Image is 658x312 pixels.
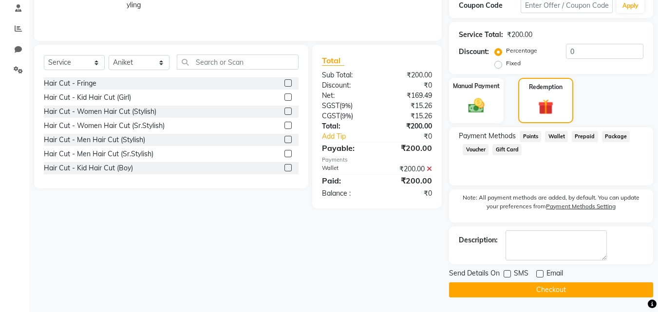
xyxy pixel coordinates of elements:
div: ₹0 [388,131,440,142]
div: Hair Cut - Women Hair Cut (Sr.Stylish) [44,121,165,131]
span: Gift Card [492,144,522,155]
div: ₹200.00 [377,142,439,154]
span: Total [322,55,344,66]
div: Coupon Code [459,0,520,11]
label: Note: All payment methods are added, by default. You can update your preferences from [459,193,643,215]
span: 9% [341,102,351,110]
div: ₹200.00 [377,70,439,80]
label: Redemption [529,83,563,92]
div: ₹15.26 [377,111,439,121]
label: Fixed [506,59,521,68]
div: Hair Cut - Kid Hair Cut (Boy) [44,163,133,173]
div: ₹200.00 [507,30,532,40]
span: Payment Methods [459,131,516,141]
span: Voucher [463,144,489,155]
button: Checkout [449,282,653,297]
div: Paid: [315,175,377,186]
label: Manual Payment [453,82,500,91]
div: Net: [315,91,377,101]
span: Points [520,131,541,142]
div: Description: [459,235,498,245]
img: _cash.svg [463,96,489,115]
span: SGST [322,101,339,110]
span: CGST [322,111,340,120]
span: Send Details On [449,268,500,280]
div: ₹169.49 [377,91,439,101]
div: ₹15.26 [377,101,439,111]
input: Search or Scan [177,55,299,70]
div: Hair Cut - Men Hair Cut (Sr.Stylish) [44,149,153,159]
div: ₹200.00 [377,164,439,174]
div: Payable: [315,142,377,154]
div: Service Total: [459,30,503,40]
div: Payments [322,156,432,164]
div: Total: [315,121,377,131]
span: Package [602,131,630,142]
div: ( ) [315,111,377,121]
div: Hair Cut - Men Hair Cut (Stylish) [44,135,145,145]
img: _gift.svg [533,97,558,116]
span: Wallet [545,131,568,142]
div: Sub Total: [315,70,377,80]
span: SMS [514,268,528,280]
div: ₹0 [377,188,439,199]
div: Balance : [315,188,377,199]
div: ₹200.00 [377,175,439,186]
a: Add Tip [315,131,387,142]
label: Percentage [506,46,537,55]
div: Discount: [315,80,377,91]
div: Hair Cut - Fringe [44,78,96,89]
div: Discount: [459,47,489,57]
div: ₹0 [377,80,439,91]
div: Wallet [315,164,377,174]
span: 9% [342,112,351,120]
div: Hair Cut - Kid Hair Cut (Girl) [44,92,131,103]
div: Hair Cut - Women Hair Cut (Stylish) [44,107,156,117]
span: Prepaid [572,131,598,142]
label: Payment Methods Setting [546,202,616,211]
span: Email [546,268,563,280]
div: ( ) [315,101,377,111]
div: ₹200.00 [377,121,439,131]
